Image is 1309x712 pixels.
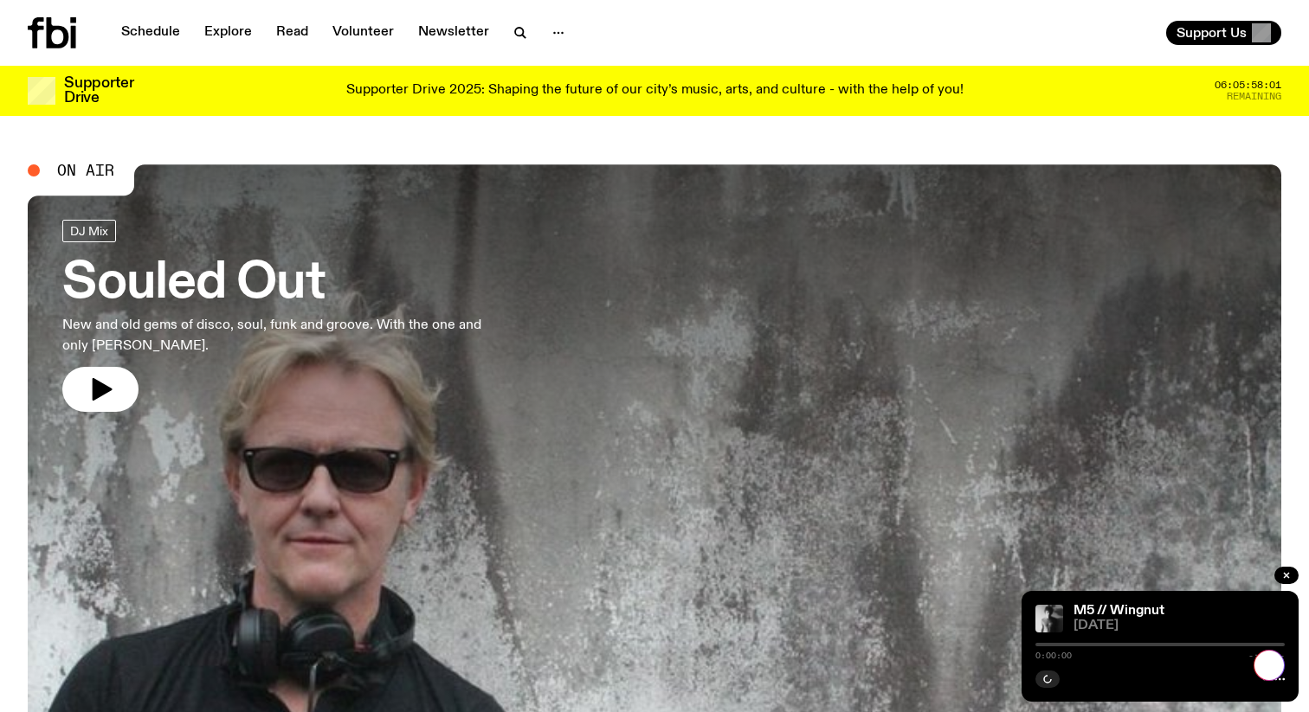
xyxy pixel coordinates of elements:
[1074,604,1164,618] a: M5 // Wingnut
[1035,651,1072,660] span: 0:00:00
[1177,25,1247,41] span: Support Us
[346,83,964,99] p: Supporter Drive 2025: Shaping the future of our city’s music, arts, and culture - with the help o...
[111,21,190,45] a: Schedule
[408,21,500,45] a: Newsletter
[266,21,319,45] a: Read
[1227,92,1281,101] span: Remaining
[1248,651,1285,660] span: -:--:--
[322,21,404,45] a: Volunteer
[62,220,506,412] a: Souled OutNew and old gems of disco, soul, funk and groove. With the one and only [PERSON_NAME].
[1166,21,1281,45] button: Support Us
[62,260,506,308] h3: Souled Out
[62,315,506,356] p: New and old gems of disco, soul, funk and groove. With the one and only [PERSON_NAME].
[1215,80,1281,90] span: 06:05:58:01
[57,163,114,178] span: On Air
[62,220,116,242] a: DJ Mix
[194,21,262,45] a: Explore
[64,76,133,106] h3: Supporter Drive
[70,224,108,237] span: DJ Mix
[1074,619,1285,632] span: [DATE]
